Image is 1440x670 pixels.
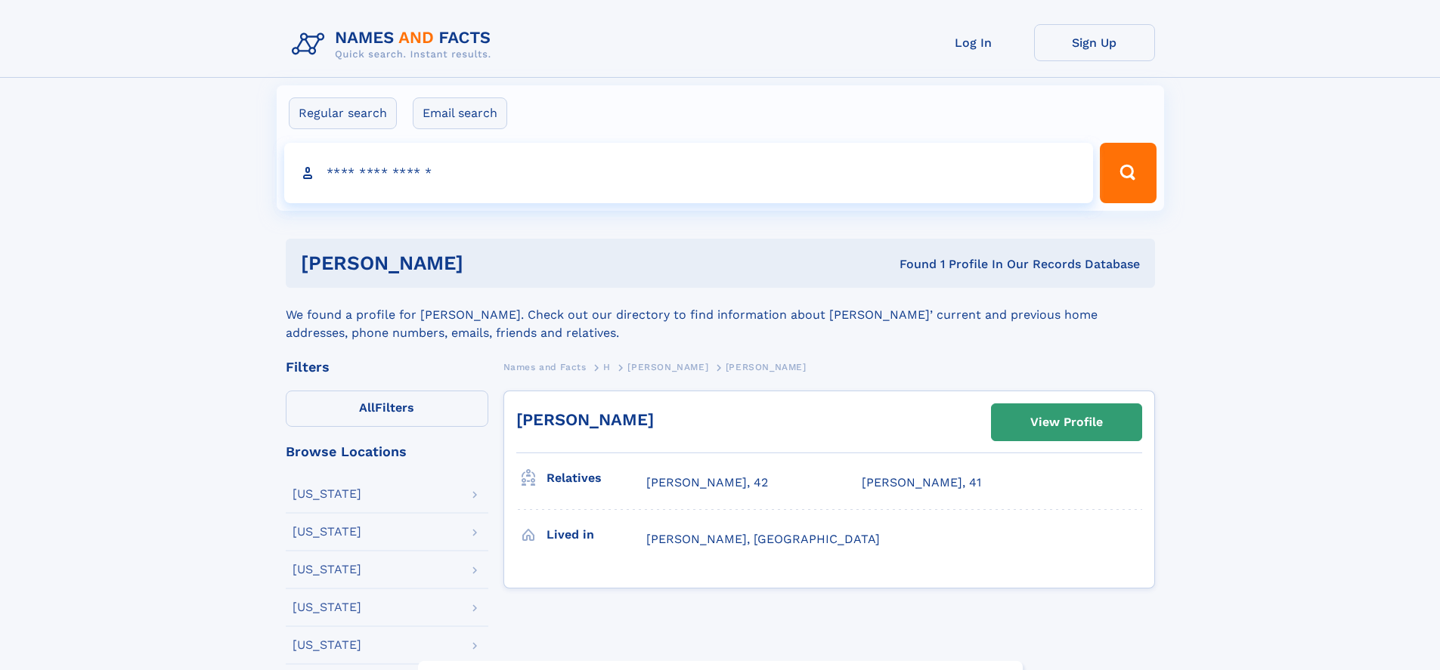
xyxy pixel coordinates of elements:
h3: Lived in [547,522,646,548]
h1: [PERSON_NAME] [301,254,682,273]
label: Email search [413,97,507,129]
div: [US_STATE] [293,563,361,576]
a: Names and Facts [503,357,587,376]
div: Found 1 Profile In Our Records Database [681,256,1140,273]
div: We found a profile for [PERSON_NAME]. Check out our directory to find information about [PERSON_N... [286,288,1155,342]
label: Regular search [289,97,397,129]
button: Search Button [1100,143,1156,203]
div: Filters [286,360,488,374]
a: [PERSON_NAME], 42 [646,474,768,491]
span: All [359,400,375,415]
a: Log In [913,24,1034,61]
a: [PERSON_NAME], 41 [862,474,981,491]
div: Browse Locations [286,445,488,459]
h3: Relatives [547,465,646,491]
span: [PERSON_NAME] [726,362,807,372]
span: H [603,362,611,372]
a: [PERSON_NAME] [516,410,654,429]
label: Filters [286,391,488,427]
div: [US_STATE] [293,488,361,500]
div: [US_STATE] [293,526,361,538]
div: [US_STATE] [293,601,361,613]
div: [US_STATE] [293,639,361,651]
a: [PERSON_NAME] [627,357,708,376]
span: [PERSON_NAME] [627,362,708,372]
img: Logo Names and Facts [286,24,503,65]
a: H [603,357,611,376]
a: Sign Up [1034,24,1155,61]
span: [PERSON_NAME], [GEOGRAPHIC_DATA] [646,532,880,546]
div: View Profile [1030,405,1103,440]
a: View Profile [992,404,1141,440]
input: search input [284,143,1094,203]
